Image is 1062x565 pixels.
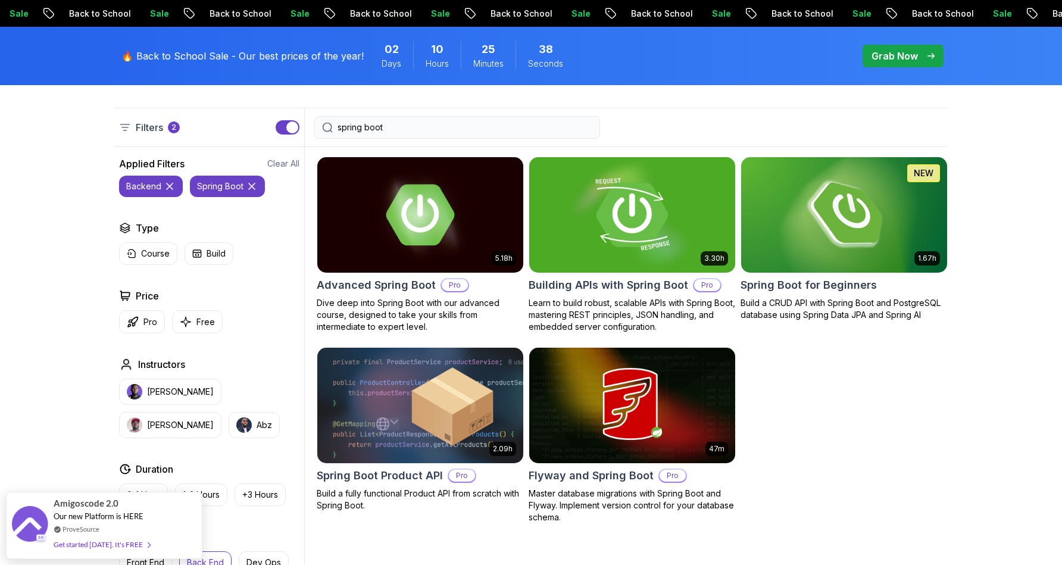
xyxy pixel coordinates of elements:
p: Build a CRUD API with Spring Boot and PostgreSQL database using Spring Data JPA and Spring AI [741,297,948,321]
img: Building APIs with Spring Boot card [524,154,740,275]
a: Advanced Spring Boot card5.18hAdvanced Spring BootProDive deep into Spring Boot with our advanced... [317,157,524,333]
p: Sale [527,8,566,20]
p: Master database migrations with Spring Boot and Flyway. Implement version control for your databa... [529,488,736,523]
p: Dive deep into Spring Boot with our advanced course, designed to take your skills from intermedia... [317,297,524,333]
span: Minutes [473,58,504,70]
p: Sale [668,8,706,20]
p: Pro [660,470,686,482]
p: Filters [136,120,163,135]
span: 38 Seconds [539,41,553,58]
h2: Advanced Spring Boot [317,277,436,294]
p: 5.18h [495,254,513,263]
span: Seconds [528,58,563,70]
button: Free [172,310,223,333]
h2: Price [136,289,159,303]
span: 10 Hours [431,41,443,58]
button: instructor img[PERSON_NAME] [119,379,221,405]
p: Back to School [868,8,949,20]
button: Pro [119,310,165,333]
button: +3 Hours [235,483,286,506]
p: Sale [808,8,847,20]
p: Build a fully functional Product API from scratch with Spring Boot. [317,488,524,511]
a: Spring Boot Product API card2.09hSpring Boot Product APIProBuild a fully functional Product API f... [317,347,524,511]
p: Build [207,248,226,260]
p: Sale [106,8,144,20]
h2: Instructors [138,357,185,372]
button: backend [119,176,183,197]
a: Building APIs with Spring Boot card3.30hBuilding APIs with Spring BootProLearn to build robust, s... [529,157,736,333]
h2: Duration [136,462,173,476]
p: Free [196,316,215,328]
img: instructor img [236,417,252,433]
button: Course [119,242,177,265]
p: [PERSON_NAME] [147,419,214,431]
button: spring boot [190,176,265,197]
button: Clear All [267,158,299,170]
h2: Spring Boot Product API [317,467,443,484]
p: Pro [694,279,720,291]
span: 25 Minutes [482,41,495,58]
p: Pro [442,279,468,291]
img: instructor img [127,417,142,433]
img: Flyway and Spring Boot card [529,348,735,463]
span: 2 Days [385,41,399,58]
button: 0-1 Hour [119,483,168,506]
p: Back to School [306,8,387,20]
img: Advanced Spring Boot card [317,157,523,273]
p: 2 [171,123,176,132]
input: Search Java, React, Spring boot ... [338,121,592,133]
h2: Building APIs with Spring Boot [529,277,688,294]
p: 1-3 Hours [183,489,220,501]
p: Grab Now [872,49,918,63]
p: 1.67h [918,254,936,263]
button: instructor imgAbz [229,412,280,438]
p: backend [126,180,161,192]
button: 1-3 Hours [175,483,227,506]
img: Spring Boot for Beginners card [741,157,947,273]
img: instructor img [127,384,142,399]
p: +3 Hours [242,489,278,501]
p: spring boot [197,180,243,192]
a: Spring Boot for Beginners card1.67hNEWSpring Boot for BeginnersBuild a CRUD API with Spring Boot ... [741,157,948,321]
span: Amigoscode 2.0 [54,497,118,510]
p: Back to School [25,8,106,20]
p: 47m [709,444,724,454]
p: Back to School [587,8,668,20]
p: Abz [257,419,272,431]
span: Hours [426,58,449,70]
a: Flyway and Spring Boot card47mFlyway and Spring BootProMaster database migrations with Spring Boo... [529,347,736,523]
div: Get started [DATE]. It's FREE [54,538,150,551]
span: Days [382,58,401,70]
h2: Flyway and Spring Boot [529,467,654,484]
h2: Type [136,221,159,235]
p: 3.30h [704,254,724,263]
p: NEW [914,167,933,179]
p: 2.09h [493,444,513,454]
p: Pro [143,316,157,328]
p: Course [141,248,170,260]
a: ProveSource [63,524,99,534]
img: provesource social proof notification image [12,506,48,545]
p: Back to School [446,8,527,20]
p: 🔥 Back to School Sale - Our best prices of the year! [121,49,364,63]
p: [PERSON_NAME] [147,386,214,398]
p: Sale [949,8,987,20]
h2: Applied Filters [119,157,185,171]
span: Our new Platform is HERE [54,511,143,521]
p: Back to School [165,8,246,20]
button: Build [185,242,233,265]
button: instructor img[PERSON_NAME] [119,412,221,438]
img: Spring Boot Product API card [317,348,523,463]
p: Pro [449,470,475,482]
p: Learn to build robust, scalable APIs with Spring Boot, mastering REST principles, JSON handling, ... [529,297,736,333]
p: 0-1 Hour [127,489,160,501]
p: Sale [246,8,285,20]
h2: Spring Boot for Beginners [741,277,877,294]
p: Back to School [727,8,808,20]
p: Sale [387,8,425,20]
